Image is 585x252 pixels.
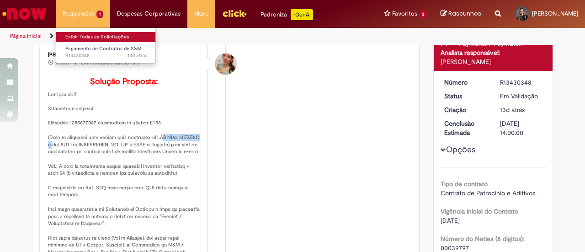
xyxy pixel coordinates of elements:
dt: Criação [437,105,494,114]
a: Aberto R13430348 : Pagamento de Contratos de S&M [56,44,157,61]
span: [DATE] [441,216,460,225]
div: Carolina Coelho De Castro Roberto [215,54,236,75]
ul: Trilhas de página [7,28,383,45]
span: 3d atrás [55,60,69,66]
span: 1 [96,11,103,18]
ul: Requisições [56,27,156,64]
div: Em Validação [500,91,542,101]
dt: Número [437,78,494,87]
div: [PERSON_NAME] [48,52,200,58]
span: Favoritos [392,9,417,18]
span: Contrato de Patrocinio e Aditivos [441,189,535,197]
span: More [194,9,208,18]
span: 13d atrás [128,52,148,59]
span: Requisições [63,9,95,18]
a: Rascunhos [441,10,481,18]
span: 00039797 [441,244,469,252]
span: 13d atrás [500,106,525,114]
dt: Conclusão Estimada [437,119,494,137]
div: Padroniza [261,9,313,20]
span: [PERSON_NAME] [532,10,578,17]
b: Tipo de contrato [441,180,488,188]
span: R13430348 [65,52,148,59]
span: 3 [419,11,427,18]
img: ServiceNow [1,5,48,23]
div: [PERSON_NAME] [441,57,546,66]
a: Página inicial [10,32,42,40]
div: R13430348 [500,78,542,87]
div: Analista responsável: [441,48,546,57]
time: 29/08/2025 18:05:34 [55,60,69,66]
span: Pagamento de Contratos de S&M [65,45,141,52]
span: Despesas Corporativas [117,9,181,18]
img: click_logo_yellow_360x200.png [222,6,247,20]
p: +GenAi [291,9,313,20]
b: Vigência Inicial do Contrato [441,207,518,215]
b: Solução Proposta: [90,76,158,87]
div: [DATE] 14:00:00 [500,119,542,137]
a: Exibir Todas as Solicitações [56,32,157,42]
span: Rascunhos [448,9,481,18]
b: Número do Netlex (8 digitos): [441,235,524,243]
dt: Status [437,91,494,101]
time: 19/08/2025 18:17:46 [128,52,148,59]
div: 19/08/2025 18:17:45 [500,105,542,114]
